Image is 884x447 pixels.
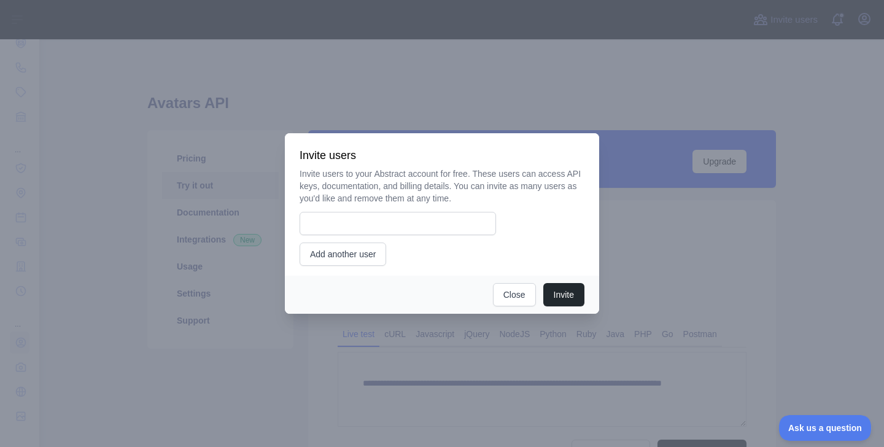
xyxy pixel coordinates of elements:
iframe: Toggle Customer Support [779,415,872,441]
p: Invite users to your Abstract account for free. These users can access API keys, documentation, a... [300,168,584,204]
button: Invite [543,283,584,306]
button: Add another user [300,243,386,266]
button: Close [493,283,536,306]
h3: Invite users [300,148,584,163]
